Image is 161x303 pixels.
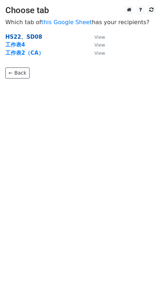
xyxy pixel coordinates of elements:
small: View [94,42,105,48]
a: ← Back [5,67,30,79]
a: 工作表2（CA） [5,50,44,56]
a: View [87,42,105,48]
a: HS22、SD08 [5,34,42,40]
a: View [87,50,105,56]
p: Which tab of has your recipients? [5,18,156,26]
small: View [94,34,105,40]
a: View [87,34,105,40]
a: this Google Sheet [41,19,92,26]
a: 工作表4 [5,42,25,48]
h3: Choose tab [5,5,156,16]
iframe: Chat Widget [125,269,161,303]
small: View [94,50,105,56]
